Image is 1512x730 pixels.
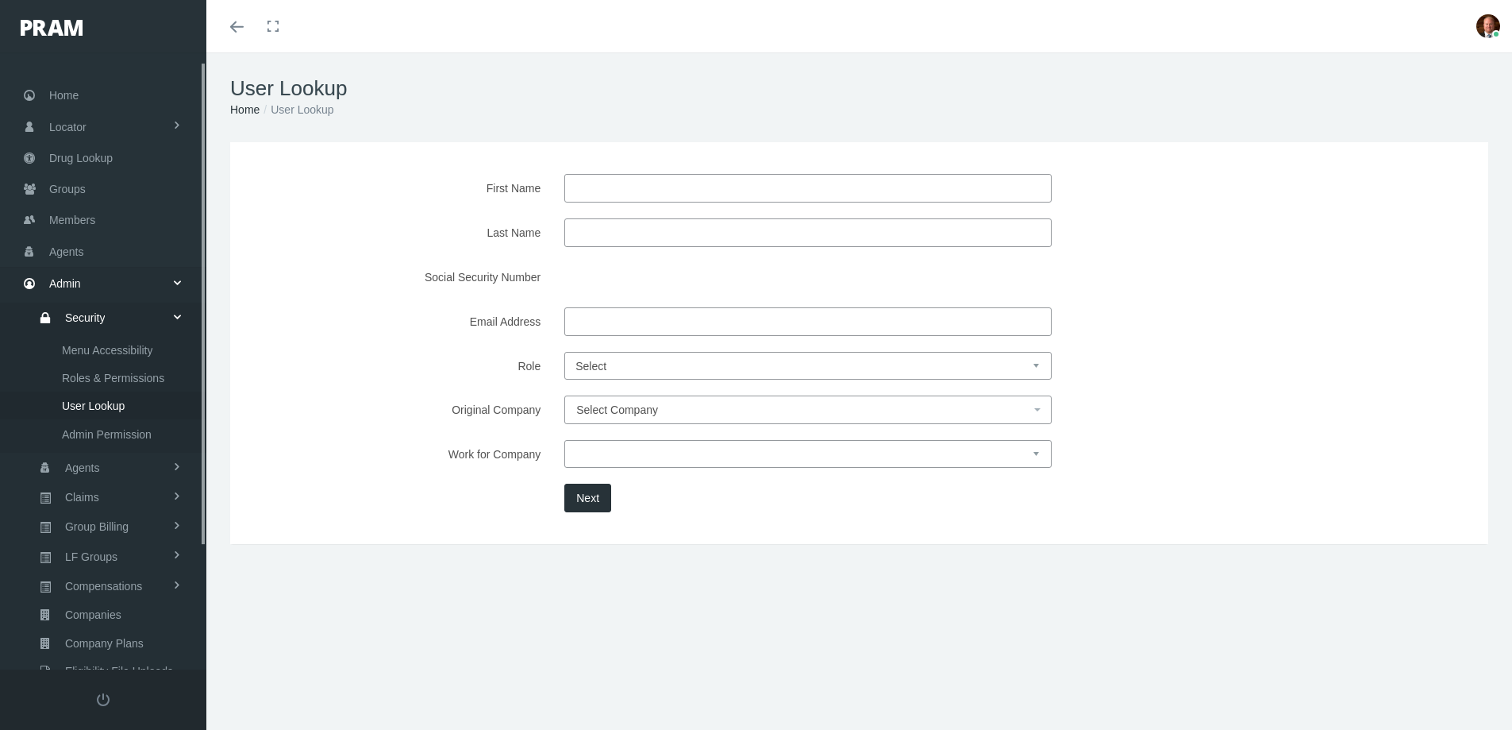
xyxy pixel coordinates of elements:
span: Locator [49,112,87,142]
button: Next [564,484,611,512]
a: Home [230,103,260,116]
span: Menu Accessibility [62,337,152,364]
img: PRAM_20_x_78.png [21,20,83,36]
span: Claims [65,484,99,511]
label: Role [246,352,552,380]
span: Drug Lookup [49,143,113,173]
span: Group Billing [65,513,129,540]
span: Security [65,304,106,331]
span: Compensations [65,573,142,600]
span: Home [49,80,79,110]
label: First Name [246,174,552,203]
span: Select Company [576,404,658,416]
span: Groups [49,174,86,204]
span: Companies [65,601,121,628]
img: S_Profile_Picture_693.jpg [1476,14,1500,38]
h1: User Lookup [230,76,1488,101]
span: Roles & Permissions [62,365,164,392]
label: Social Security Number [246,263,552,292]
span: Agents [49,237,84,267]
span: LF Groups [65,543,117,570]
span: User Lookup [62,392,125,419]
label: Original Company [246,396,552,424]
label: Last Name [246,218,552,247]
span: Members [49,205,95,235]
span: Admin [49,268,81,299]
li: User Lookup [260,101,333,118]
span: Agents [65,454,100,481]
span: Company Plans [65,630,144,657]
label: Email Address [246,307,552,336]
label: Work for Company [246,440,552,468]
span: Eligibility File Uploads [65,658,173,685]
span: Admin Permission [62,421,152,448]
